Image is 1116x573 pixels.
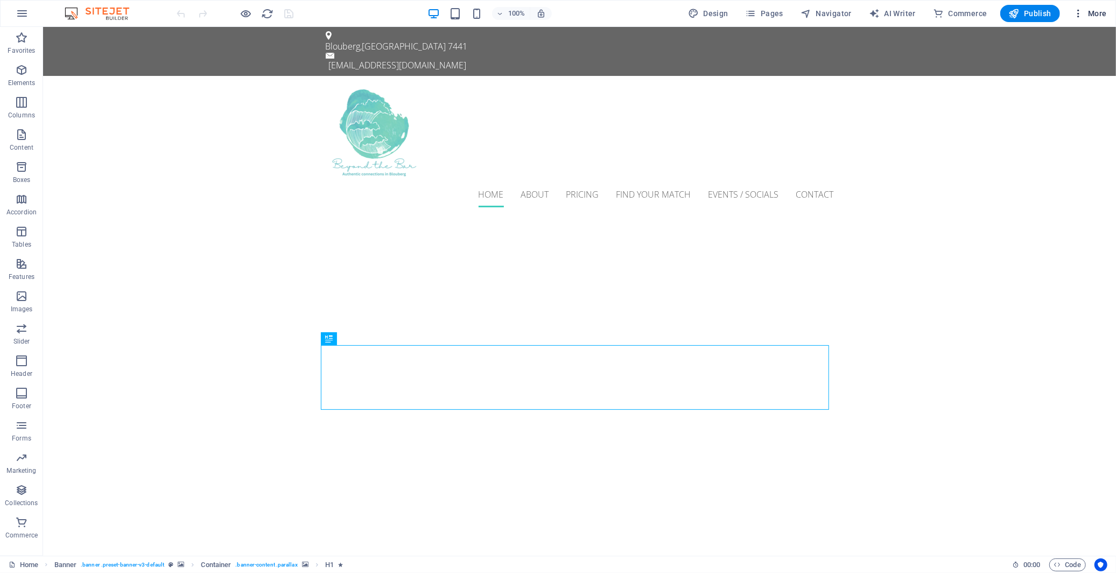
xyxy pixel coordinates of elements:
[865,5,920,22] button: AI Writer
[1094,558,1107,571] button: Usercentrics
[796,5,856,22] button: Navigator
[5,499,38,507] p: Collections
[8,79,36,87] p: Elements
[1073,8,1107,19] span: More
[11,305,33,313] p: Images
[536,9,546,18] i: On resize automatically adjust zoom level to fit chosen device.
[169,562,173,568] i: This element is a customizable preset
[10,143,33,152] p: Content
[12,402,31,410] p: Footer
[1009,8,1051,19] span: Publish
[54,558,77,571] span: Click to select. Double-click to edit
[684,5,733,22] button: Design
[1049,558,1086,571] button: Code
[929,5,992,22] button: Commerce
[1012,558,1041,571] h6: Session time
[1023,558,1040,571] span: 00 00
[1069,5,1111,22] button: More
[235,558,297,571] span: . banner-content .parallax
[492,7,530,20] button: 100%
[869,8,916,19] span: AI Writer
[54,558,343,571] nav: breadcrumb
[201,558,231,571] span: Click to select. Double-click to edit
[1000,5,1060,22] button: Publish
[1031,561,1033,569] span: :
[13,176,31,184] p: Boxes
[1054,558,1081,571] span: Code
[6,466,36,475] p: Marketing
[81,558,164,571] span: . banner .preset-banner-v3-default
[5,531,38,540] p: Commerce
[12,434,31,443] p: Forms
[8,111,35,120] p: Columns
[741,5,788,22] button: Pages
[801,8,852,19] span: Navigator
[262,8,274,20] i: Reload page
[8,46,35,55] p: Favorites
[508,7,525,20] h6: 100%
[688,8,728,19] span: Design
[684,5,733,22] div: Design (Ctrl+Alt+Y)
[9,272,34,281] p: Features
[13,337,30,346] p: Slider
[178,562,184,568] i: This element contains a background
[933,8,987,19] span: Commerce
[302,562,308,568] i: This element contains a background
[12,240,31,249] p: Tables
[325,558,334,571] span: Click to select. Double-click to edit
[261,7,274,20] button: reload
[338,562,343,568] i: Element contains an animation
[6,208,37,216] p: Accordion
[746,8,783,19] span: Pages
[62,7,143,20] img: Editor Logo
[11,369,32,378] p: Header
[9,558,38,571] a: Click to cancel selection. Double-click to open Pages
[240,7,252,20] button: Click here to leave preview mode and continue editing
